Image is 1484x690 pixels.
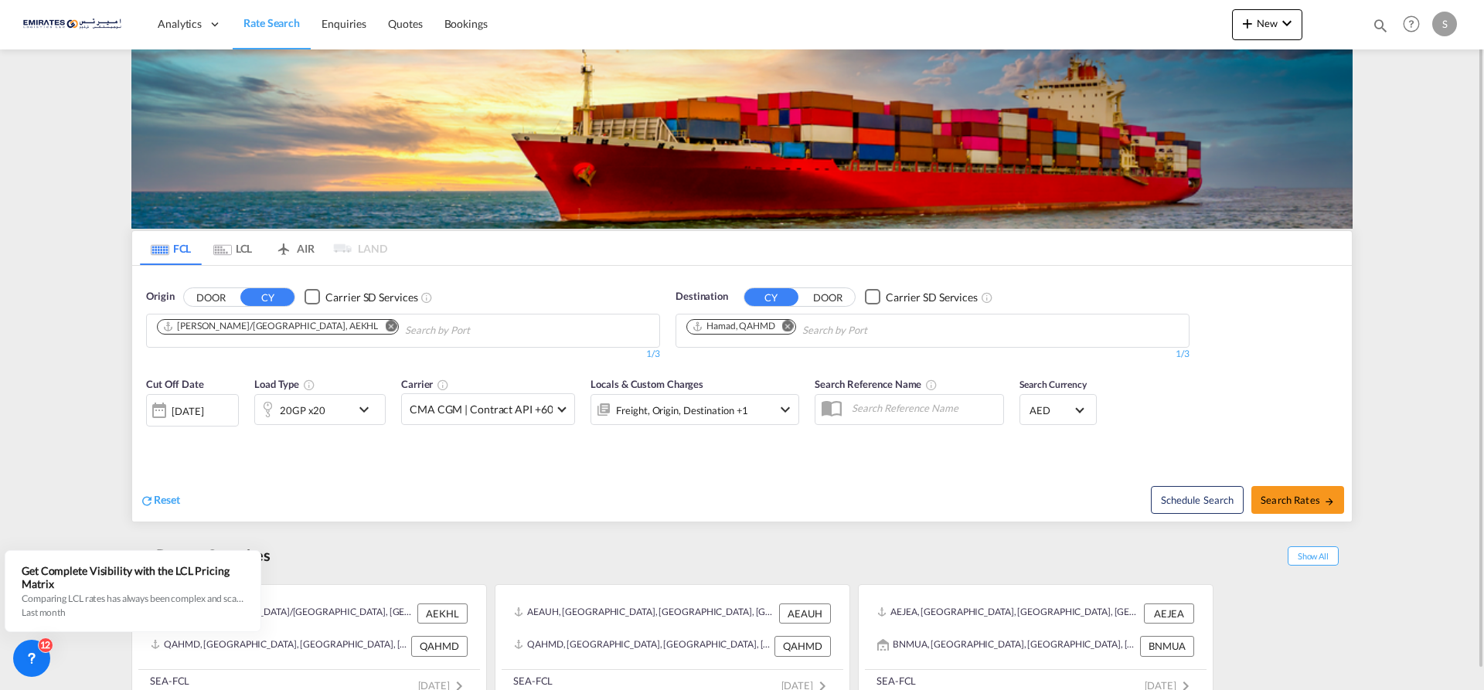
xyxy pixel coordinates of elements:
[420,291,433,304] md-icon: Unchecked: Search for CY (Container Yard) services for all selected carriers.Checked : Search for...
[1238,14,1257,32] md-icon: icon-plus 400-fg
[1251,486,1344,514] button: Search Ratesicon-arrow-right
[877,603,1140,624] div: AEJEA, Jebel Ali, United Arab Emirates, Middle East, Middle East
[140,231,387,265] md-pagination-wrapper: Use the left and right arrow keys to navigate between tabs
[925,379,938,391] md-icon: Your search will be saved by the below given name
[1432,12,1457,36] div: S
[264,231,325,265] md-tab-item: AIR
[876,674,916,688] div: SEA-FCL
[591,394,799,425] div: Freight Origin Destination Factory Stuffingicon-chevron-down
[23,7,128,42] img: c67187802a5a11ec94275b5db69a26e6.png
[437,379,449,391] md-icon: The selected Trucker/Carrierwill be displayed in the rate results If the rates are from another f...
[254,378,315,390] span: Load Type
[151,603,414,624] div: AEKHL, Mina Khalifa/Abu Dhabi, United Arab Emirates, Middle East, Middle East
[240,288,294,306] button: CY
[684,314,955,343] md-chips-wrap: Chips container. Use arrow keys to select chips.
[886,290,978,305] div: Carrier SD Services
[140,231,202,265] md-tab-item: FCL
[1238,17,1296,29] span: New
[779,603,831,624] div: AEAUH
[676,348,1190,361] div: 1/3
[692,320,778,333] div: Press delete to remove this chip.
[146,289,174,304] span: Origin
[514,603,775,624] div: AEAUH, Abu Dhabi, United Arab Emirates, Middle East, Middle East
[303,379,315,391] md-icon: icon-information-outline
[692,320,775,333] div: Hamad, QAHMD
[405,318,552,343] input: Chips input.
[132,266,1352,522] div: OriginDOOR CY Checkbox No InkUnchecked: Search for CY (Container Yard) services for all selected ...
[131,538,277,573] div: Recent Searches
[1324,496,1335,507] md-icon: icon-arrow-right
[172,404,203,418] div: [DATE]
[401,378,449,390] span: Carrier
[877,636,1136,656] div: BNMUA, Muara, Brunei Darussalam, South East Asia, Asia Pacific
[254,394,386,425] div: 20GP x20icon-chevron-down
[146,425,158,446] md-datepicker: Select
[1372,17,1389,34] md-icon: icon-magnify
[150,674,189,688] div: SEA-FCL
[243,16,300,29] span: Rate Search
[444,17,488,30] span: Bookings
[154,493,180,506] span: Reset
[322,17,366,30] span: Enquiries
[1398,11,1424,37] span: Help
[865,289,978,305] md-checkbox: Checkbox No Ink
[417,603,468,624] div: AEKHL
[162,320,381,333] div: Press delete to remove this chip.
[202,231,264,265] md-tab-item: LCL
[1372,17,1389,40] div: icon-magnify
[274,240,293,251] md-icon: icon-airplane
[815,378,938,390] span: Search Reference Name
[1144,603,1194,624] div: AEJEA
[1019,379,1087,390] span: Search Currency
[1261,494,1335,506] span: Search Rates
[591,378,703,390] span: Locals & Custom Charges
[774,636,831,656] div: QAHMD
[1398,11,1432,39] div: Help
[616,399,748,421] div: Freight Origin Destination Factory Stuffing
[305,289,417,305] md-checkbox: Checkbox No Ink
[801,288,855,306] button: DOOR
[776,400,795,419] md-icon: icon-chevron-down
[513,674,553,688] div: SEA-FCL
[1140,636,1194,656] div: BNMUA
[1151,486,1244,514] button: Note: By default Schedule search will only considerorigin ports, destination ports and cut off da...
[844,396,1003,420] input: Search Reference Name
[131,49,1353,229] img: LCL+%26+FCL+BACKGROUND.png
[772,320,795,335] button: Remove
[676,289,728,304] span: Destination
[146,378,204,390] span: Cut Off Date
[1028,399,1088,421] md-select: Select Currency: د.إ AEDUnited Arab Emirates Dirham
[184,288,238,306] button: DOOR
[325,290,417,305] div: Carrier SD Services
[146,394,239,427] div: [DATE]
[411,636,468,656] div: QAHMD
[514,636,771,656] div: QAHMD, Hamad, Qatar, Middle East, Middle East
[162,320,378,333] div: Mina Khalifa/Abu Dhabi, AEKHL
[981,291,993,304] md-icon: Unchecked: Search for CY (Container Yard) services for all selected carriers.Checked : Search for...
[744,288,798,306] button: CY
[151,636,407,656] div: QAHMD, Hamad, Qatar, Middle East, Middle East
[140,492,180,509] div: icon-refreshReset
[280,399,325,421] div: 20GP x20
[155,314,558,343] md-chips-wrap: Chips container. Use arrow keys to select chips.
[410,402,553,417] span: CMA CGM | Contract API +60
[1288,546,1339,566] span: Show All
[1232,9,1302,40] button: icon-plus 400-fgNewicon-chevron-down
[355,400,381,419] md-icon: icon-chevron-down
[375,320,398,335] button: Remove
[388,17,422,30] span: Quotes
[1030,403,1073,417] span: AED
[146,348,660,361] div: 1/3
[802,318,949,343] input: Chips input.
[1278,14,1296,32] md-icon: icon-chevron-down
[140,494,154,508] md-icon: icon-refresh
[158,16,202,32] span: Analytics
